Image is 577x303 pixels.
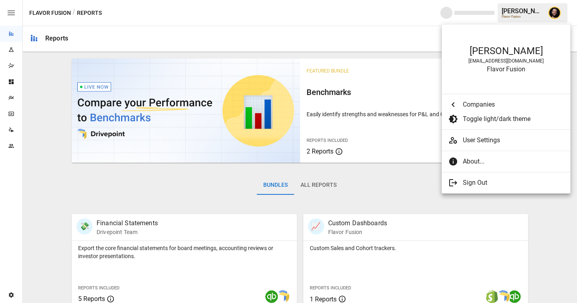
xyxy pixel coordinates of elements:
span: About... [463,157,564,166]
span: Sign Out [463,178,564,188]
div: [EMAIL_ADDRESS][DOMAIN_NAME] [450,58,562,64]
div: [PERSON_NAME] [450,45,562,57]
span: Toggle light/dark theme [463,114,564,124]
div: Flavor Fusion [450,65,562,73]
span: Companies [463,100,564,109]
span: User Settings [463,135,564,145]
